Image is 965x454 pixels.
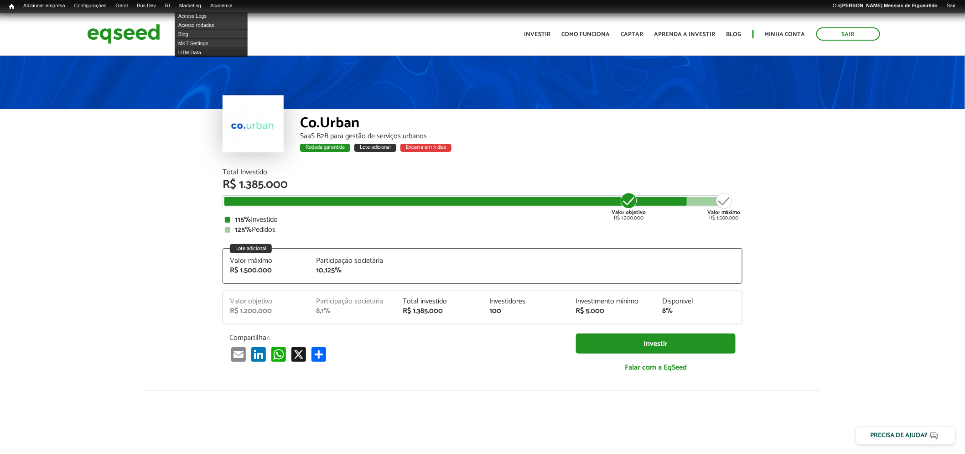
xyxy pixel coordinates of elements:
[310,347,328,362] a: Compartilhar
[230,257,303,265] div: Valor máximo
[654,31,716,37] a: Aprenda a investir
[942,2,960,10] a: Sair
[316,308,389,315] div: 8,1%
[576,334,736,354] a: Investir
[707,208,741,217] strong: Valor máximo
[316,257,389,265] div: Participação societária
[225,226,740,234] div: Pedidos
[403,308,476,315] div: R$ 1.385.000
[111,2,132,10] a: Geral
[225,216,740,224] div: Investido
[229,347,248,362] a: Email
[403,298,476,305] div: Total investido
[230,244,272,253] div: Lote adicional
[206,2,237,10] a: Academia
[87,22,160,46] img: EqSeed
[175,2,206,10] a: Marketing
[354,144,396,152] div: Lote adicional
[230,298,303,305] div: Valor objetivo
[400,144,451,152] div: Encerra em 3 dias
[161,2,175,10] a: RI
[765,31,805,37] a: Minha conta
[576,358,736,377] a: Falar com a EqSeed
[576,308,649,315] div: R$ 5.000
[132,2,161,10] a: Bus Dev
[816,27,880,41] a: Sair
[230,308,303,315] div: R$ 1.200.000
[5,2,19,11] a: Início
[249,347,268,362] a: LinkedIn
[223,179,742,191] div: R$ 1.385.000
[300,116,742,133] div: Co.Urban
[489,308,562,315] div: 100
[562,31,610,37] a: Como funciona
[9,3,14,10] span: Início
[300,144,350,152] div: Rodada garantida
[524,31,551,37] a: Investir
[662,298,735,305] div: Disponível
[840,3,938,8] strong: [PERSON_NAME] Messias de Figueirêdo
[316,298,389,305] div: Participação societária
[300,133,742,140] div: SaaS B2B para gestão de serviços urbanos
[621,31,643,37] a: Captar
[270,347,288,362] a: WhatsApp
[576,298,649,305] div: Investimento mínimo
[175,11,248,21] a: Access Logs
[707,192,741,221] div: R$ 1.500.000
[70,2,111,10] a: Configurações
[726,31,742,37] a: Blog
[229,334,562,342] p: Compartilhar:
[223,169,742,176] div: Total Investido
[290,347,308,362] a: X
[612,208,646,217] strong: Valor objetivo
[230,267,303,274] div: R$ 1.500.000
[612,192,646,221] div: R$ 1.200.000
[316,267,389,274] div: 10,125%
[662,308,735,315] div: 8%
[19,2,70,10] a: Adicionar empresa
[828,2,942,10] a: Olá[PERSON_NAME] Messias de Figueirêdo
[489,298,562,305] div: Investidores
[235,214,251,226] strong: 115%
[235,224,252,236] strong: 125%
